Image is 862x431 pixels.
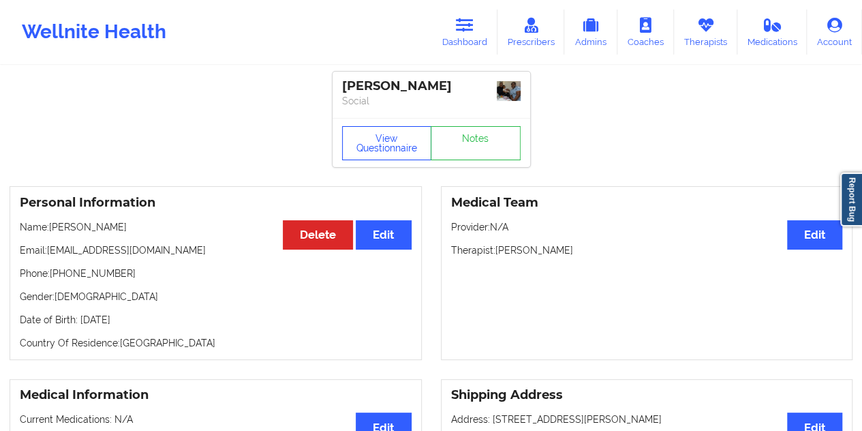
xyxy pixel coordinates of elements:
[342,94,521,108] p: Social
[20,243,412,257] p: Email: [EMAIL_ADDRESS][DOMAIN_NAME]
[497,10,565,55] a: Prescribers
[497,81,521,101] img: f32dbf41-20c7-4ab1-bd78-b5efc4e047f6_0f8efcc5-d3bd-4a1d-95f1-a86a9513d41b1000029181.jpg
[20,267,412,280] p: Phone: [PHONE_NUMBER]
[617,10,674,55] a: Coaches
[432,10,497,55] a: Dashboard
[840,173,862,226] a: Report Bug
[451,195,843,211] h3: Medical Team
[451,413,843,426] p: Address: [STREET_ADDRESS][PERSON_NAME]
[20,387,412,403] h3: Medical Information
[20,290,412,303] p: Gender: [DEMOGRAPHIC_DATA]
[674,10,737,55] a: Therapists
[20,413,412,426] p: Current Medications: N/A
[20,313,412,327] p: Date of Birth: [DATE]
[451,243,843,257] p: Therapist: [PERSON_NAME]
[451,387,843,403] h3: Shipping Address
[356,220,411,250] button: Edit
[787,220,842,250] button: Edit
[283,220,353,250] button: Delete
[20,195,412,211] h3: Personal Information
[20,336,412,350] p: Country Of Residence: [GEOGRAPHIC_DATA]
[807,10,862,55] a: Account
[431,126,521,160] a: Notes
[342,78,521,94] div: [PERSON_NAME]
[737,10,807,55] a: Medications
[451,220,843,234] p: Provider: N/A
[20,220,412,234] p: Name: [PERSON_NAME]
[564,10,617,55] a: Admins
[342,126,432,160] button: View Questionnaire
